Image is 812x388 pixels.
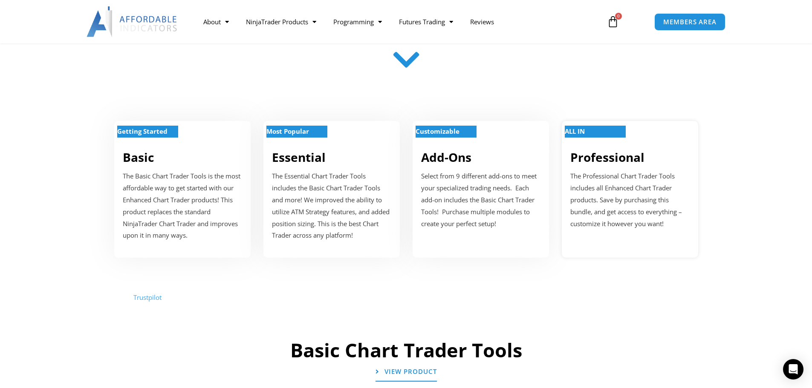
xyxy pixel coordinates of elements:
[570,149,644,165] a: Professional
[266,127,309,135] strong: Most Popular
[384,368,437,375] span: View Product
[272,170,391,241] p: The Essential Chart Trader Tools includes the Basic Chart Trader Tools and more! We improved the ...
[663,19,717,25] span: MEMBERS AREA
[421,170,540,230] p: Select from 9 different add-ons to meet your specialized trading needs. Each add-on includes the ...
[117,127,168,135] strong: Getting Started
[376,362,437,382] a: View Product
[272,149,326,165] a: Essential
[390,12,462,32] a: Futures Trading
[565,127,585,135] strong: ALL IN
[123,149,154,165] a: Basic
[421,149,471,165] a: Add-Ons
[783,359,803,379] div: Open Intercom Messenger
[129,338,683,363] h2: Basic Chart Trader Tools
[237,12,325,32] a: NinjaTrader Products
[570,170,690,230] p: The Professional Chart Trader Tools includes all Enhanced Chart Trader products. Save by purchasi...
[195,12,597,32] nav: Menu
[462,12,503,32] a: Reviews
[654,13,725,31] a: MEMBERS AREA
[325,12,390,32] a: Programming
[594,9,632,34] a: 0
[416,127,459,135] strong: Customizable
[87,6,178,37] img: LogoAI | Affordable Indicators – NinjaTrader
[123,170,242,241] p: The Basic Chart Trader Tools is the most affordable way to get started with our Enhanced Chart Tr...
[195,12,237,32] a: About
[615,13,622,20] span: 0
